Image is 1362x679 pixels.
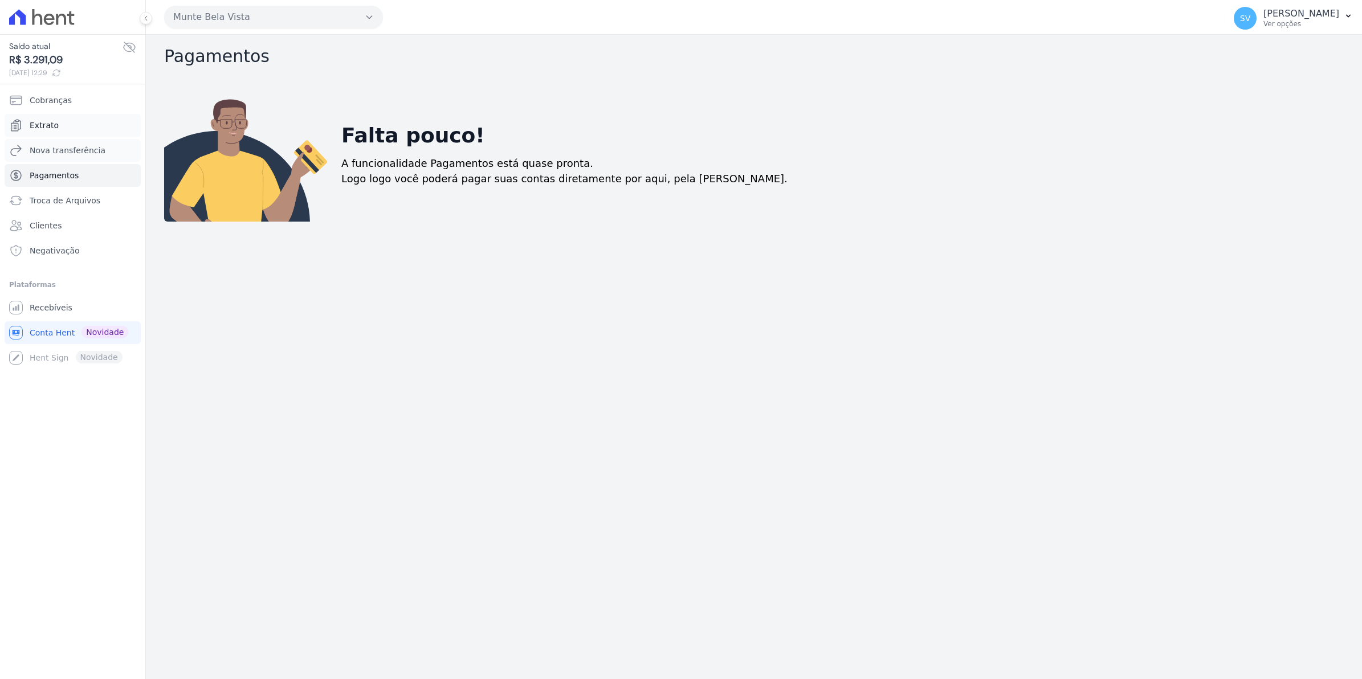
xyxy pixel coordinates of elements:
[30,95,72,106] span: Cobranças
[30,302,72,313] span: Recebíveis
[5,189,141,212] a: Troca de Arquivos
[30,195,100,206] span: Troca de Arquivos
[9,40,123,52] span: Saldo atual
[81,326,128,338] span: Novidade
[1263,8,1339,19] p: [PERSON_NAME]
[9,68,123,78] span: [DATE] 12:29
[1240,14,1250,22] span: SV
[30,145,105,156] span: Nova transferência
[5,239,141,262] a: Negativação
[30,220,62,231] span: Clientes
[164,46,1344,67] h2: Pagamentos
[1263,19,1339,28] p: Ver opções
[341,156,593,171] p: A funcionalidade Pagamentos está quase pronta.
[9,52,123,68] span: R$ 3.291,09
[5,164,141,187] a: Pagamentos
[164,6,383,28] button: Munte Bela Vista
[5,321,141,344] a: Conta Hent Novidade
[5,139,141,162] a: Nova transferência
[30,327,75,338] span: Conta Hent
[341,120,485,151] h2: Falta pouco!
[9,278,136,292] div: Plataformas
[30,120,59,131] span: Extrato
[5,214,141,237] a: Clientes
[5,114,141,137] a: Extrato
[1225,2,1362,34] button: SV [PERSON_NAME] Ver opções
[341,171,788,186] p: Logo logo você poderá pagar suas contas diretamente por aqui, pela [PERSON_NAME].
[9,89,136,369] nav: Sidebar
[30,245,80,256] span: Negativação
[5,296,141,319] a: Recebíveis
[30,170,79,181] span: Pagamentos
[5,89,141,112] a: Cobranças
